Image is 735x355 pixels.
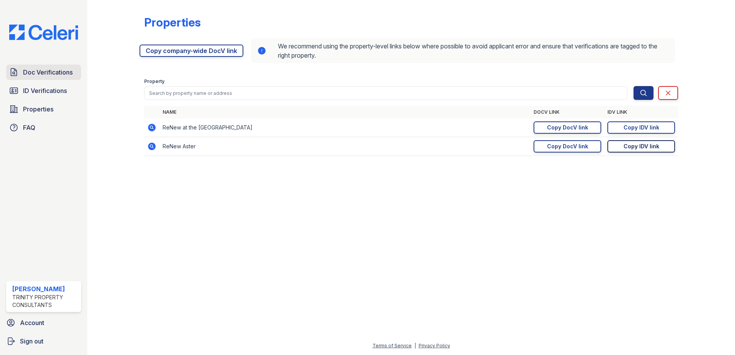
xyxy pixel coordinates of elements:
[23,105,53,114] span: Properties
[20,318,44,327] span: Account
[144,15,201,29] div: Properties
[419,343,450,348] a: Privacy Policy
[530,106,604,118] th: DocV Link
[624,124,659,131] div: Copy IDV link
[144,86,627,100] input: Search by property name or address
[23,123,35,132] span: FAQ
[23,68,73,77] span: Doc Verifications
[160,118,530,137] td: ReNew at the [GEOGRAPHIC_DATA]
[6,83,81,98] a: ID Verifications
[140,45,243,57] a: Copy company-wide DocV link
[20,337,43,346] span: Sign out
[604,106,678,118] th: IDV Link
[534,121,601,134] a: Copy DocV link
[3,333,84,349] a: Sign out
[160,106,530,118] th: Name
[12,294,78,309] div: Trinity Property Consultants
[12,284,78,294] div: [PERSON_NAME]
[3,315,84,330] a: Account
[372,343,412,348] a: Terms of Service
[547,143,588,150] div: Copy DocV link
[160,137,530,156] td: ReNew Aster
[6,120,81,135] a: FAQ
[23,86,67,95] span: ID Verifications
[607,140,675,153] a: Copy IDV link
[6,101,81,117] a: Properties
[624,143,659,150] div: Copy IDV link
[3,25,84,40] img: CE_Logo_Blue-a8612792a0a2168367f1c8372b55b34899dd931a85d93a1a3d3e32e68fde9ad4.png
[144,78,165,85] label: Property
[607,121,675,134] a: Copy IDV link
[6,65,81,80] a: Doc Verifications
[534,140,601,153] a: Copy DocV link
[547,124,588,131] div: Copy DocV link
[414,343,416,348] div: |
[251,38,675,63] div: We recommend using the property-level links below where possible to avoid applicant error and ens...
